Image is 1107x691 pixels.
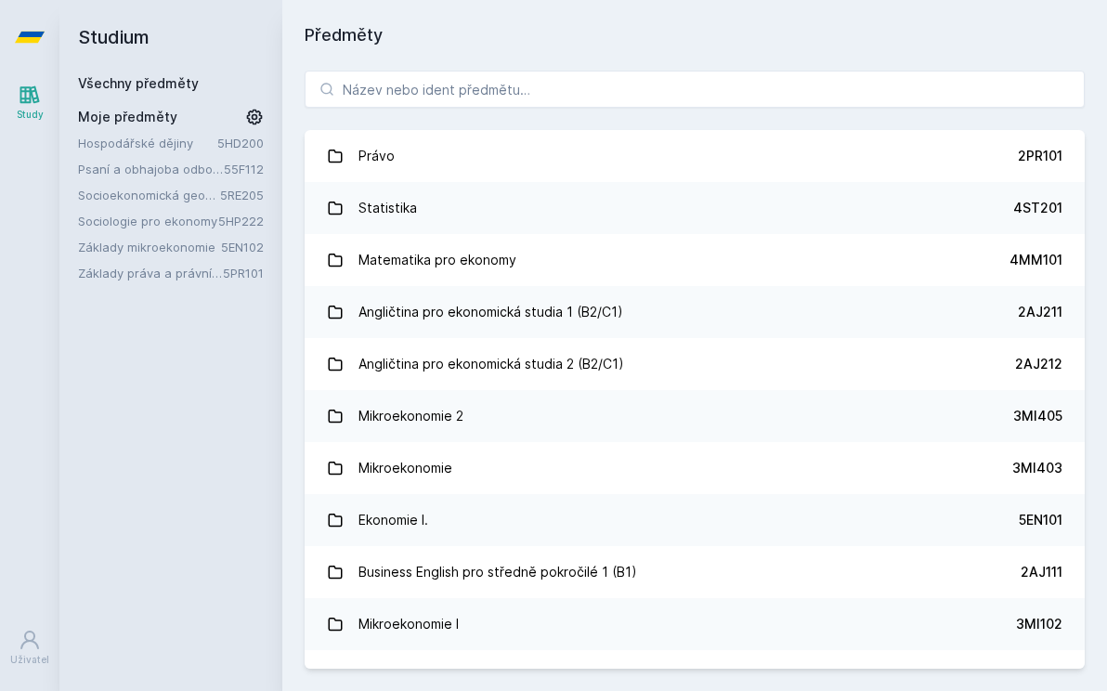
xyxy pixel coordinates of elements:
[305,338,1085,390] a: Angličtina pro ekonomická studia 2 (B2/C1) 2AJ212
[305,546,1085,598] a: Business English pro středně pokročilé 1 (B1) 2AJ111
[10,653,49,667] div: Uživatel
[358,293,623,331] div: Angličtina pro ekonomická studia 1 (B2/C1)
[358,189,417,227] div: Statistika
[78,108,177,126] span: Moje předměty
[78,75,199,91] a: Všechny předměty
[78,160,224,178] a: Psaní a obhajoba odborné práce
[305,494,1085,546] a: Ekonomie I. 5EN101
[1015,355,1062,373] div: 2AJ212
[305,234,1085,286] a: Matematika pro ekonomy 4MM101
[358,137,395,175] div: Právo
[1019,511,1062,529] div: 5EN101
[1013,199,1062,217] div: 4ST201
[358,450,452,487] div: Mikroekonomie
[1018,147,1062,165] div: 2PR101
[305,390,1085,442] a: Mikroekonomie 2 3MI405
[1009,251,1062,269] div: 4MM101
[217,136,264,150] a: 5HD200
[218,214,264,228] a: 5HP222
[78,212,218,230] a: Sociologie pro ekonomy
[17,108,44,122] div: Study
[224,162,264,176] a: 55F112
[220,188,264,202] a: 5RE205
[305,442,1085,494] a: Mikroekonomie 3MI403
[4,619,56,676] a: Uživatel
[305,182,1085,234] a: Statistika 4ST201
[358,398,463,435] div: Mikroekonomie 2
[305,598,1085,650] a: Mikroekonomie I 3MI102
[305,130,1085,182] a: Právo 2PR101
[305,286,1085,338] a: Angličtina pro ekonomická studia 1 (B2/C1) 2AJ211
[358,345,624,383] div: Angličtina pro ekonomická studia 2 (B2/C1)
[78,264,223,282] a: Základy práva a právní nauky
[221,240,264,254] a: 5EN102
[1016,615,1062,633] div: 3MI102
[223,266,264,280] a: 5PR101
[358,502,428,539] div: Ekonomie I.
[4,74,56,131] a: Study
[1011,667,1062,685] div: 5HD200
[305,71,1085,108] input: Název nebo ident předmětu…
[358,554,637,591] div: Business English pro středně pokročilé 1 (B1)
[358,241,516,279] div: Matematika pro ekonomy
[78,134,217,152] a: Hospodářské dějiny
[1013,407,1062,425] div: 3MI405
[305,22,1085,48] h1: Předměty
[1012,459,1062,477] div: 3MI403
[358,606,459,643] div: Mikroekonomie I
[1018,303,1062,321] div: 2AJ211
[78,186,220,204] a: Socioekonomická geografie
[1021,563,1062,581] div: 2AJ111
[78,238,221,256] a: Základy mikroekonomie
